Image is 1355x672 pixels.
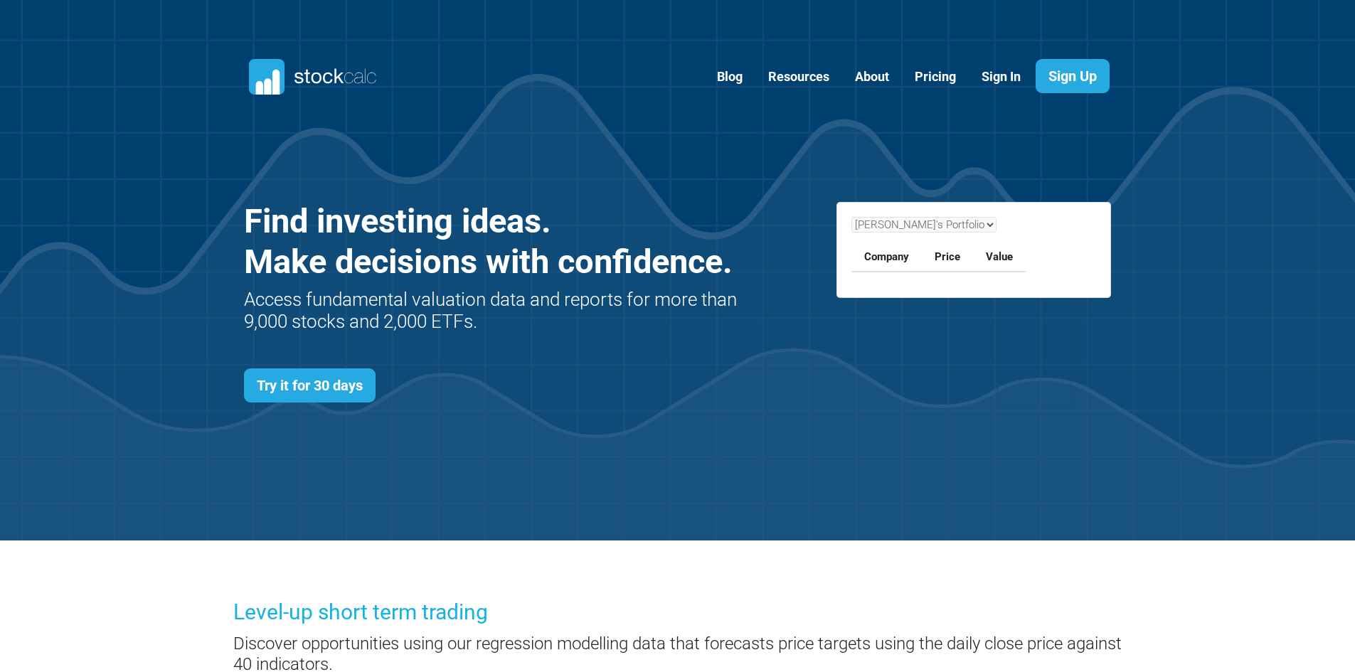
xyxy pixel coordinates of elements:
a: Pricing [904,60,967,95]
a: Sign Up [1036,59,1110,93]
th: Value [973,243,1026,272]
h1: Find investing ideas. Make decisions with confidence. [244,201,741,282]
th: Price [922,243,973,272]
a: Sign In [971,60,1031,95]
a: Blog [706,60,753,95]
th: Company [851,243,922,272]
h2: Access fundamental valuation data and reports for more than 9,000 stocks and 2,000 ETFs. [244,289,741,333]
h3: Level-up short term trading [233,597,1122,627]
a: About [844,60,900,95]
a: Try it for 30 days [244,368,376,402]
a: Resources [758,60,840,95]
